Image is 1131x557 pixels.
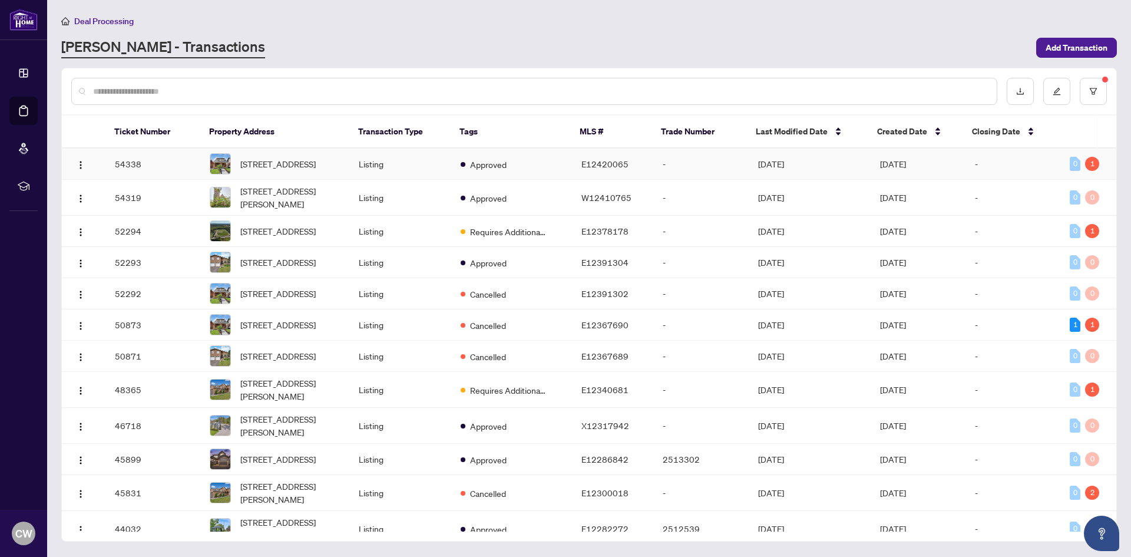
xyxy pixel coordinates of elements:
[1053,87,1061,95] span: edit
[1070,286,1080,301] div: 0
[210,449,230,469] img: thumbnail-img
[210,284,230,304] img: thumbnail-img
[105,149,200,180] td: 54338
[1085,157,1099,171] div: 1
[210,187,230,207] img: thumbnail-img
[240,157,316,170] span: [STREET_ADDRESS]
[470,523,507,536] span: Approved
[570,116,652,149] th: MLS #
[71,284,90,303] button: Logo
[581,257,629,268] span: E12391304
[210,380,230,400] img: thumbnail-img
[240,350,316,362] span: [STREET_ADDRESS]
[880,487,906,498] span: [DATE]
[76,456,85,465] img: Logo
[758,523,784,534] span: [DATE]
[74,16,134,27] span: Deal Processing
[240,287,316,300] span: [STREET_ADDRESS]
[758,288,784,299] span: [DATE]
[240,516,340,542] span: [STREET_ADDRESS][PERSON_NAME]
[581,226,629,236] span: E12378178
[450,116,570,149] th: Tags
[963,116,1057,149] th: Closing Date
[965,475,1060,511] td: -
[76,352,85,362] img: Logo
[76,160,85,170] img: Logo
[653,149,748,180] td: -
[581,351,629,361] span: E12367689
[210,519,230,539] img: thumbnail-img
[105,278,200,309] td: 52292
[240,225,316,238] span: [STREET_ADDRESS]
[972,125,1020,138] span: Closing Date
[76,259,85,268] img: Logo
[1070,157,1080,171] div: 0
[470,225,547,238] span: Requires Additional Docs
[758,257,784,268] span: [DATE]
[1016,87,1024,95] span: download
[746,116,868,149] th: Last Modified Date
[71,222,90,240] button: Logo
[1085,318,1099,332] div: 1
[76,386,85,395] img: Logo
[880,319,906,330] span: [DATE]
[653,309,748,341] td: -
[210,483,230,503] img: thumbnail-img
[1085,349,1099,363] div: 0
[1070,522,1080,536] div: 0
[349,475,451,511] td: Listing
[210,221,230,241] img: thumbnail-img
[1085,286,1099,301] div: 0
[965,149,1060,180] td: -
[581,420,629,431] span: X12317942
[965,444,1060,475] td: -
[758,420,784,431] span: [DATE]
[200,116,349,149] th: Property Address
[1085,418,1099,433] div: 0
[653,475,748,511] td: -
[71,188,90,207] button: Logo
[240,318,316,331] span: [STREET_ADDRESS]
[581,487,629,498] span: E12300018
[1070,486,1080,500] div: 0
[1043,78,1070,105] button: edit
[880,288,906,299] span: [DATE]
[210,154,230,174] img: thumbnail-img
[880,159,906,169] span: [DATE]
[349,278,451,309] td: Listing
[61,17,70,25] span: home
[880,226,906,236] span: [DATE]
[1070,383,1080,397] div: 0
[76,321,85,331] img: Logo
[71,154,90,173] button: Logo
[240,453,316,466] span: [STREET_ADDRESS]
[581,384,629,395] span: E12340681
[1070,255,1080,269] div: 0
[653,341,748,372] td: -
[105,341,200,372] td: 50871
[470,350,506,363] span: Cancelled
[758,487,784,498] span: [DATE]
[965,309,1060,341] td: -
[105,511,200,547] td: 44032
[71,519,90,538] button: Logo
[758,454,784,464] span: [DATE]
[76,422,85,431] img: Logo
[76,489,85,499] img: Logo
[470,487,506,500] span: Cancelled
[880,192,906,203] span: [DATE]
[240,480,340,506] span: [STREET_ADDRESS][PERSON_NAME]
[1036,38,1117,58] button: Add Transaction
[965,408,1060,444] td: -
[653,444,748,475] td: 2513302
[1070,318,1080,332] div: 1
[71,483,90,502] button: Logo
[758,159,784,169] span: [DATE]
[470,158,507,171] span: Approved
[210,252,230,272] img: thumbnail-img
[349,511,451,547] td: Listing
[76,194,85,203] img: Logo
[880,384,906,395] span: [DATE]
[349,341,451,372] td: Listing
[581,523,629,534] span: E12282272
